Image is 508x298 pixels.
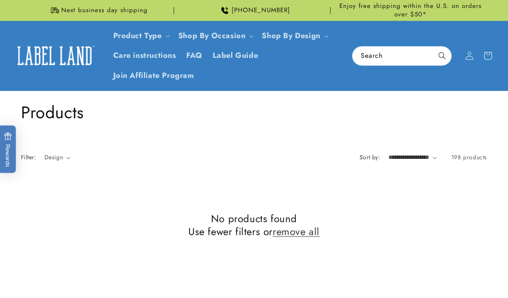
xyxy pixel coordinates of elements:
[113,30,162,41] a: Product Type
[257,26,331,46] summary: Shop By Design
[108,46,181,65] a: Care instructions
[433,47,451,65] button: Search
[10,39,100,72] a: Label Land
[13,43,96,69] img: Label Land
[213,51,258,60] span: Label Guide
[44,153,70,162] summary: Design (0 selected)
[208,46,263,65] a: Label Guide
[44,153,63,161] span: Design
[360,153,380,161] label: Sort by:
[173,26,257,46] summary: Shop By Occasion
[113,71,194,80] span: Join Affiliate Program
[21,101,487,123] h1: Products
[273,225,320,238] a: remove all
[334,2,487,18] span: Enjoy free shipping within the U.S. on orders over $50*
[108,66,199,86] a: Join Affiliate Program
[181,46,208,65] a: FAQ
[451,153,487,161] span: 198 products
[332,259,500,290] iframe: Gorgias Floating Chat
[178,31,246,41] span: Shop By Occasion
[4,132,12,167] span: Rewards
[232,6,290,15] span: [PHONE_NUMBER]
[21,153,36,162] h2: Filter:
[113,51,176,60] span: Care instructions
[108,26,173,46] summary: Product Type
[21,212,487,238] h2: No products found Use fewer filters or
[262,30,320,41] a: Shop By Design
[186,51,203,60] span: FAQ
[61,6,148,15] span: Next business day shipping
